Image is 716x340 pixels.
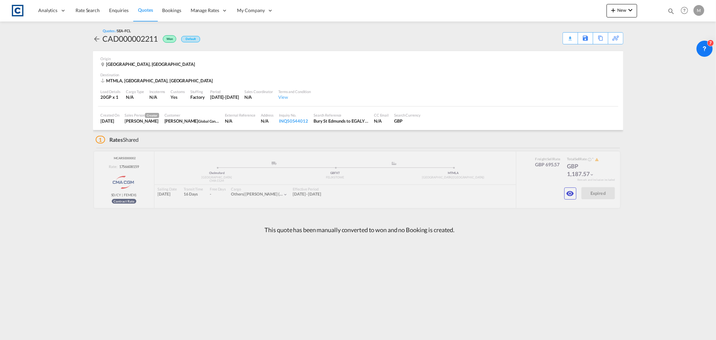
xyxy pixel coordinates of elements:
div: Address [261,113,274,118]
div: M [694,5,704,16]
div: External Reference [225,113,255,118]
div: 30 Jun 2024 [210,94,239,100]
div: Chelmsford, United Kingdom [101,61,197,67]
div: GBP [394,118,421,124]
div: View [278,94,311,100]
div: N/A [126,94,144,100]
span: Bookings [162,7,181,13]
span: Creator [145,113,159,118]
div: James Tripple [164,118,220,124]
span: Analytics [38,7,57,14]
span: Global Contrainers [198,118,229,124]
md-icon: icon-arrow-left [93,35,101,43]
span: Rate Search [76,7,100,13]
div: Created On [101,113,120,118]
span: Enquiries [109,7,129,13]
div: Lynsey Heaton [125,118,159,124]
div: icon-arrow-left [93,33,103,44]
div: 23 May 2024 [101,118,120,124]
span: Help [679,5,690,16]
span: [GEOGRAPHIC_DATA], [GEOGRAPHIC_DATA] [106,61,195,67]
div: Default [181,36,200,42]
div: Sales Person [125,113,159,118]
md-icon: icon-magnify [667,7,675,15]
div: Period [210,89,239,94]
div: Stuffing [190,89,205,94]
div: N/A [261,118,274,124]
div: INQ50544012 [279,118,308,124]
div: Quote PDF is not available at this time [566,33,574,39]
div: Terms and Condition [278,89,311,94]
button: icon-plus 400-fgNewicon-chevron-down [607,4,637,17]
div: Bury St Edmunds to EGALY / 23 May 2024 [314,118,369,124]
div: 20GP x 1 [101,94,121,100]
div: CC Email [374,113,389,118]
div: N/A [374,118,389,124]
div: N/A [149,94,157,100]
span: Rates [109,136,123,143]
div: CAD000002211 [103,33,158,44]
div: Incoterms [149,89,165,94]
div: Inquiry No. [279,113,308,118]
div: Customer [164,113,220,118]
md-icon: icon-plus 400-fg [609,6,617,14]
span: Won [166,37,175,43]
span: SEA-FCL [117,29,131,33]
div: Sales Coordinator [244,89,273,94]
span: My Company [237,7,265,14]
span: Quotes [138,7,153,13]
div: Origin [101,56,616,61]
div: Load Details [101,89,121,94]
div: Cargo Type [126,89,144,94]
div: icon-magnify [667,7,675,17]
md-icon: icon-eye [566,189,574,198]
div: MTMLA, Port of Valletta, Europe [101,78,215,84]
div: Search Reference [314,113,369,118]
div: Destination [101,72,616,77]
div: Help [679,5,694,17]
div: Save As Template [578,33,593,44]
span: 1 [96,136,105,143]
button: icon-eye [564,187,576,200]
div: N/A [244,94,273,100]
div: Customs [171,89,185,94]
img: 1fdb9190129311efbfaf67cbb4249bed.jpeg [10,3,25,18]
div: Factory Stuffing [190,94,205,100]
div: Shared [96,136,139,143]
span: New [609,7,634,13]
div: Yes [171,94,185,100]
div: Search Currency [394,113,421,118]
md-icon: icon-chevron-down [626,6,634,14]
div: N/A [225,118,255,124]
p: This quote has been manually converted to won and no Booking is created. [261,226,455,234]
div: Won [158,33,178,44]
md-icon: icon-download [566,34,574,39]
span: Manage Rates [191,7,219,14]
div: Quotes /SEA-FCL [103,28,131,33]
